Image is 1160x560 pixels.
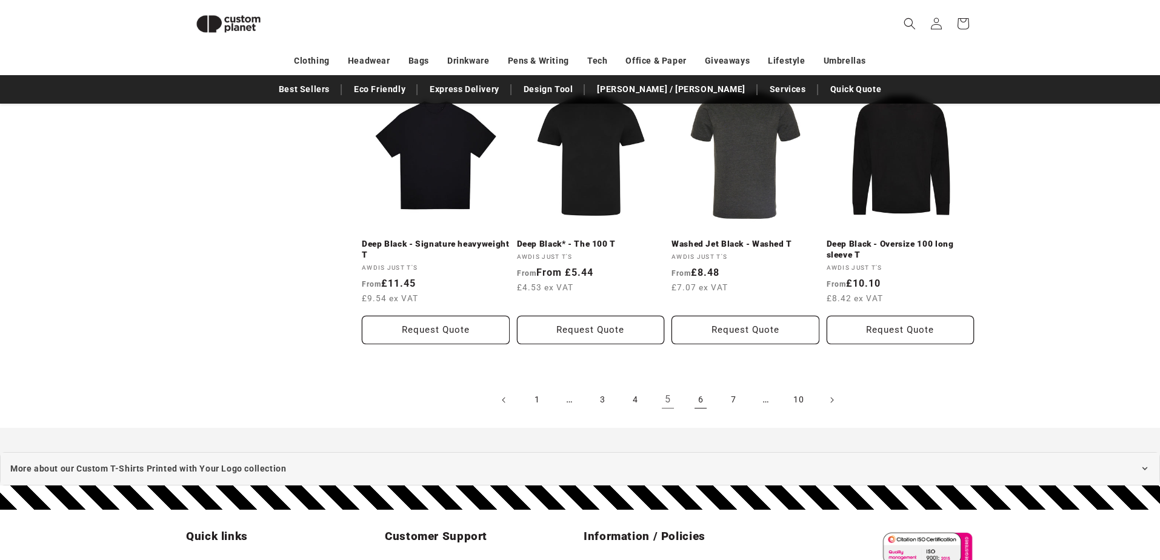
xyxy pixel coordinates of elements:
a: Umbrellas [824,50,866,72]
nav: Pagination [362,387,974,413]
span: … [556,387,583,413]
a: Clothing [294,50,330,72]
a: Bags [408,50,429,72]
a: Giveaways [705,50,750,72]
a: Tech [587,50,607,72]
button: Request Quote [827,316,975,344]
a: Eco Friendly [348,79,412,100]
a: Deep Black* - The 100 T [517,239,665,250]
a: Page 7 [720,387,747,413]
button: Request Quote [672,316,819,344]
a: Next page [818,387,845,413]
a: Quick Quote [824,79,888,100]
button: Request Quote [362,316,510,344]
span: More about our Custom T-Shirts Printed with Your Logo collection [10,461,286,476]
a: Express Delivery [424,79,505,100]
a: Office & Paper [625,50,686,72]
button: Request Quote [517,316,665,344]
a: Page 1 [524,387,550,413]
a: Page 10 [785,387,812,413]
a: Best Sellers [273,79,336,100]
a: Pens & Writing [508,50,569,72]
img: Custom Planet [186,5,271,43]
h2: Information / Policies [584,529,775,544]
a: Page 4 [622,387,648,413]
a: Page 6 [687,387,714,413]
a: Deep Black - Signature heavyweight T [362,239,510,260]
a: Lifestyle [768,50,805,72]
a: Washed Jet Black - Washed T [672,239,819,250]
h2: Customer Support [385,529,576,544]
a: Services [764,79,812,100]
h2: Quick links [186,529,378,544]
a: Page 3 [589,387,616,413]
span: … [753,387,779,413]
summary: Search [896,10,923,37]
a: Deep Black - Oversize 100 long sleeve T [827,239,975,260]
a: Previous page [491,387,518,413]
a: Drinkware [447,50,489,72]
a: [PERSON_NAME] / [PERSON_NAME] [591,79,751,100]
iframe: Chat Widget [952,429,1160,560]
a: Headwear [348,50,390,72]
a: Page 5 [655,387,681,413]
a: Design Tool [518,79,579,100]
